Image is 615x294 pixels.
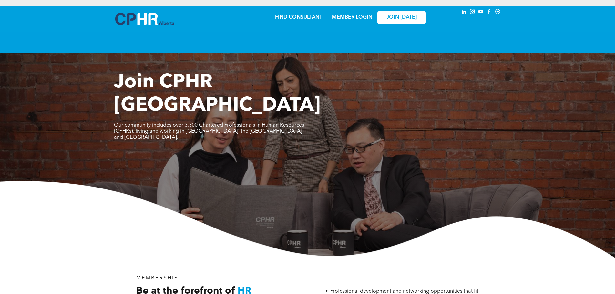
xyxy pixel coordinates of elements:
[377,11,426,24] a: JOIN [DATE]
[477,8,485,17] a: youtube
[114,123,304,140] span: Our community includes over 3,300 Chartered Professionals in Human Resources (CPHRs), living and ...
[114,73,321,116] span: Join CPHR [GEOGRAPHIC_DATA]
[136,276,179,281] span: MEMBERSHIP
[386,15,417,21] span: JOIN [DATE]
[494,8,501,17] a: Social network
[332,15,372,20] a: MEMBER LOGIN
[486,8,493,17] a: facebook
[461,8,468,17] a: linkedin
[115,13,174,25] img: A blue and white logo for cp alberta
[469,8,476,17] a: instagram
[275,15,322,20] a: FIND CONSULTANT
